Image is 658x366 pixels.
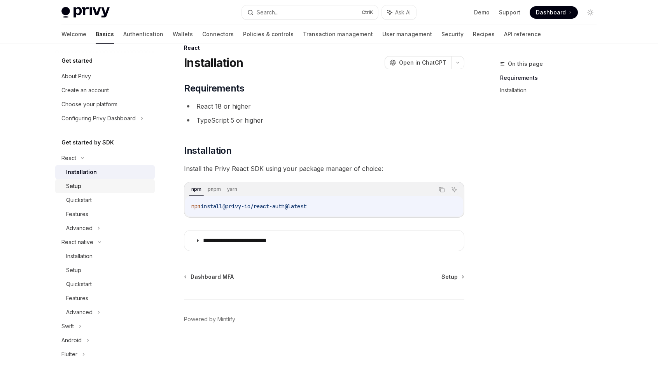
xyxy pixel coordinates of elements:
[191,203,201,210] span: npm
[55,291,155,305] a: Features
[55,69,155,83] a: About Privy
[55,277,155,291] a: Quickstart
[225,185,240,194] div: yarn
[500,84,603,97] a: Installation
[441,25,464,44] a: Security
[55,83,155,97] a: Create an account
[399,59,446,67] span: Open in ChatGPT
[395,9,411,16] span: Ask AI
[66,209,88,219] div: Features
[184,56,243,70] h1: Installation
[66,266,81,275] div: Setup
[96,25,114,44] a: Basics
[61,238,93,247] div: React native
[437,185,447,195] button: Copy the contents from the code block
[61,7,110,18] img: light logo
[61,100,117,109] div: Choose your platform
[382,25,432,44] a: User management
[222,203,306,210] span: @privy-io/react-auth@latest
[55,249,155,263] a: Installation
[66,308,93,317] div: Advanced
[61,138,114,147] h5: Get started by SDK
[61,86,109,95] div: Create an account
[184,163,464,174] span: Install the Privy React SDK using your package manager of choice:
[441,273,464,281] a: Setup
[500,72,603,84] a: Requirements
[473,25,495,44] a: Recipes
[504,25,541,44] a: API reference
[123,25,163,44] a: Authentication
[189,185,204,194] div: npm
[61,114,136,123] div: Configuring Privy Dashboard
[362,9,373,16] span: Ctrl K
[184,115,464,126] li: TypeScript 5 or higher
[184,315,235,323] a: Powered by Mintlify
[257,8,278,17] div: Search...
[173,25,193,44] a: Wallets
[66,181,81,191] div: Setup
[55,263,155,277] a: Setup
[61,25,86,44] a: Welcome
[536,9,566,16] span: Dashboard
[66,223,93,233] div: Advanced
[66,252,93,261] div: Installation
[185,273,234,281] a: Dashboard MFA
[184,144,231,157] span: Installation
[530,6,578,19] a: Dashboard
[55,207,155,221] a: Features
[66,294,88,303] div: Features
[449,185,459,195] button: Ask AI
[61,153,76,163] div: React
[202,25,234,44] a: Connectors
[242,5,378,19] button: Search...CtrlK
[61,350,77,359] div: Flutter
[191,273,234,281] span: Dashboard MFA
[61,336,82,345] div: Android
[184,82,244,95] span: Requirements
[184,101,464,112] li: React 18 or higher
[184,44,464,52] div: React
[61,56,93,65] h5: Get started
[474,9,490,16] a: Demo
[201,203,222,210] span: install
[55,193,155,207] a: Quickstart
[66,167,97,177] div: Installation
[61,72,91,81] div: About Privy
[441,273,458,281] span: Setup
[382,5,416,19] button: Ask AI
[584,6,597,19] button: Toggle dark mode
[66,195,92,205] div: Quickstart
[303,25,373,44] a: Transaction management
[205,185,223,194] div: pnpm
[499,9,520,16] a: Support
[55,97,155,111] a: Choose your platform
[243,25,294,44] a: Policies & controls
[61,322,74,331] div: Swift
[508,59,543,69] span: On this page
[55,165,155,179] a: Installation
[385,56,451,69] button: Open in ChatGPT
[66,280,92,289] div: Quickstart
[55,179,155,193] a: Setup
